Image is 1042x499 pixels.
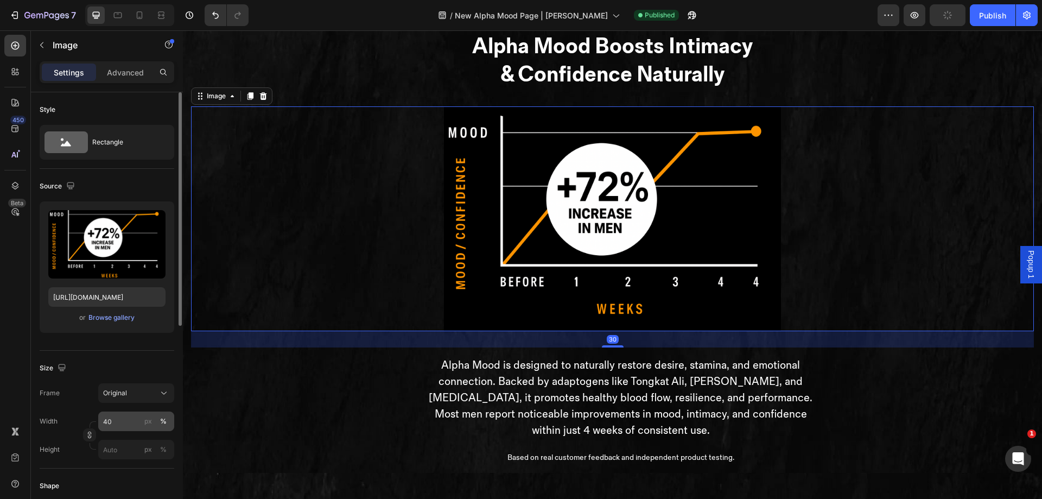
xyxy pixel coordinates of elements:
input: px% [98,440,174,459]
button: px [157,415,170,428]
img: gempages_515121096144454500-38d5d15a-66a5-4fd1-91f3-aaeafb503a0b.png [261,76,598,301]
div: Shape [40,481,59,491]
span: 1 [1027,429,1036,438]
span: New Alpha Mood Page | [PERSON_NAME] [455,10,608,21]
input: https://example.com/image.jpg [48,287,166,307]
input: px% [98,412,174,431]
iframe: To enrich screen reader interactions, please activate Accessibility in Grammarly extension settings [183,30,1042,499]
div: Size [40,361,68,376]
div: Style [40,105,55,115]
div: Image [22,61,45,71]
img: preview-image [48,210,166,279]
div: Publish [979,10,1006,21]
span: Published [645,10,675,20]
p: 7 [71,9,76,22]
span: Original [103,388,127,398]
div: Rectangle [92,130,158,155]
div: Undo/Redo [205,4,249,26]
strong: Alpha Mood Boosts Intimacy [289,3,570,29]
p: Image [53,39,145,52]
p: Alpha Mood is designed to naturally restore desire, stamina, and emotional connection. Backed by ... [239,327,637,408]
p: Settings [54,67,84,78]
div: Browse gallery [88,313,135,323]
iframe: Intercom live chat [1005,446,1031,472]
button: % [142,415,155,428]
p: Advanced [107,67,144,78]
label: Height [40,445,60,454]
label: Frame [40,388,60,398]
div: px [144,445,152,454]
button: 7 [4,4,81,26]
button: Publish [970,4,1015,26]
span: / [450,10,453,21]
div: 30 [424,305,436,313]
div: Beta [8,199,26,207]
div: % [160,416,167,426]
div: 450 [10,116,26,124]
button: % [142,443,155,456]
button: Browse gallery [88,312,135,323]
strong: & Confidence Naturally [317,31,542,58]
p: Based on real customer feedback and independent product testing. [239,421,637,433]
button: Original [98,383,174,403]
label: Width [40,416,58,426]
div: px [144,416,152,426]
span: Popup 1 [843,220,854,248]
div: % [160,445,167,454]
div: Source [40,179,77,194]
button: px [157,443,170,456]
span: or [79,311,86,324]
